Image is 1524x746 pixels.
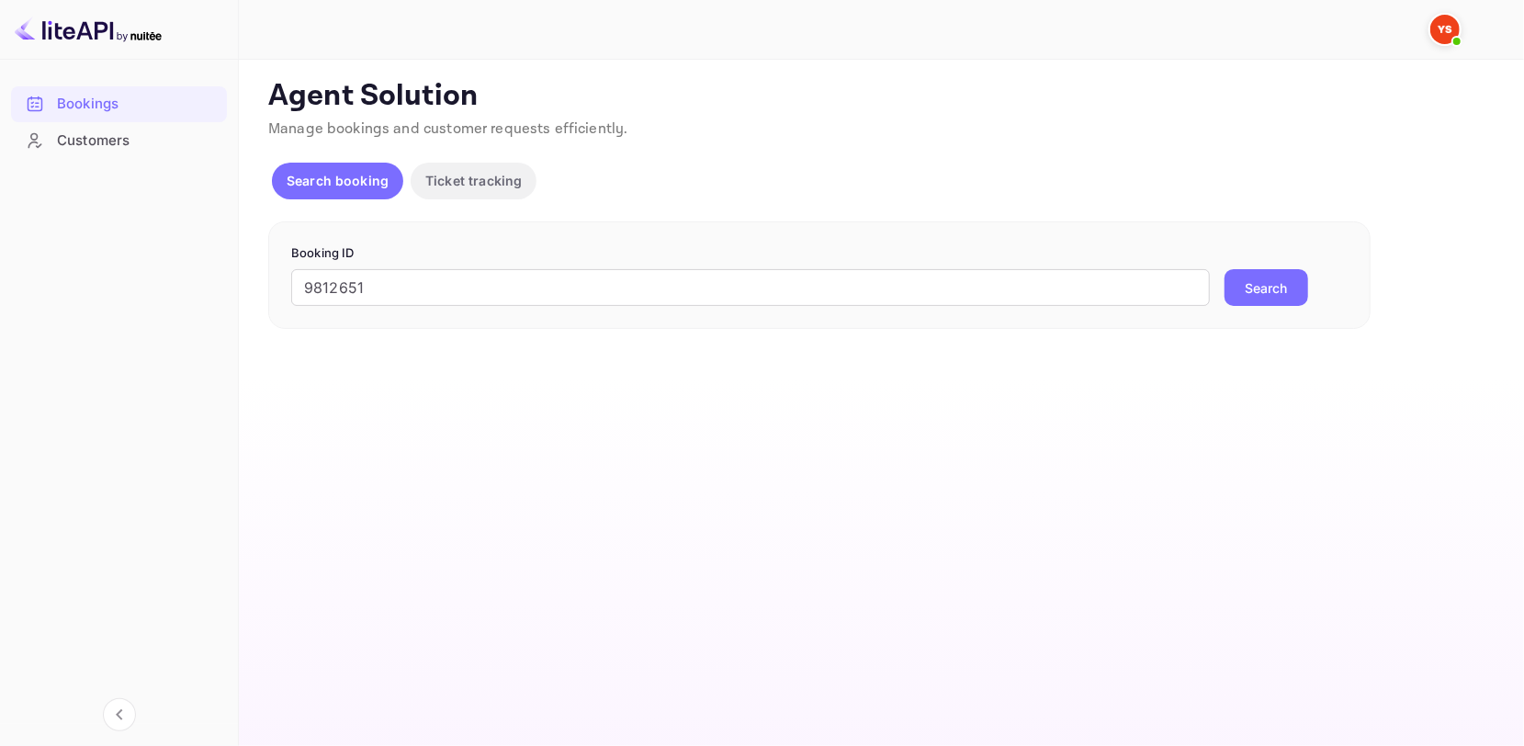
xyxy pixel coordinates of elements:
input: Enter Booking ID (e.g., 63782194) [291,269,1210,306]
p: Agent Solution [268,78,1491,115]
div: Bookings [57,94,218,115]
a: Bookings [11,86,227,120]
span: Manage bookings and customer requests efficiently. [268,119,628,139]
div: Customers [11,123,227,159]
p: Booking ID [291,244,1348,263]
img: LiteAPI logo [15,15,162,44]
div: Customers [57,130,218,152]
div: Bookings [11,86,227,122]
a: Customers [11,123,227,157]
p: Ticket tracking [425,171,522,190]
img: Yandex Support [1430,15,1460,44]
p: Search booking [287,171,389,190]
button: Collapse navigation [103,698,136,731]
button: Search [1225,269,1308,306]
